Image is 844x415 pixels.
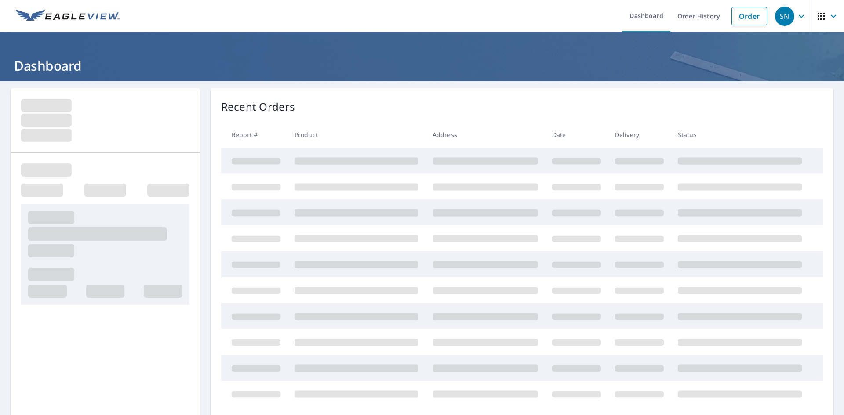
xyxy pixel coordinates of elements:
th: Date [545,122,608,148]
th: Product [287,122,426,148]
th: Status [671,122,809,148]
div: SN [775,7,794,26]
h1: Dashboard [11,57,833,75]
a: Order [731,7,767,25]
th: Report # [221,122,287,148]
p: Recent Orders [221,99,295,115]
th: Delivery [608,122,671,148]
th: Address [426,122,545,148]
img: EV Logo [16,10,120,23]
